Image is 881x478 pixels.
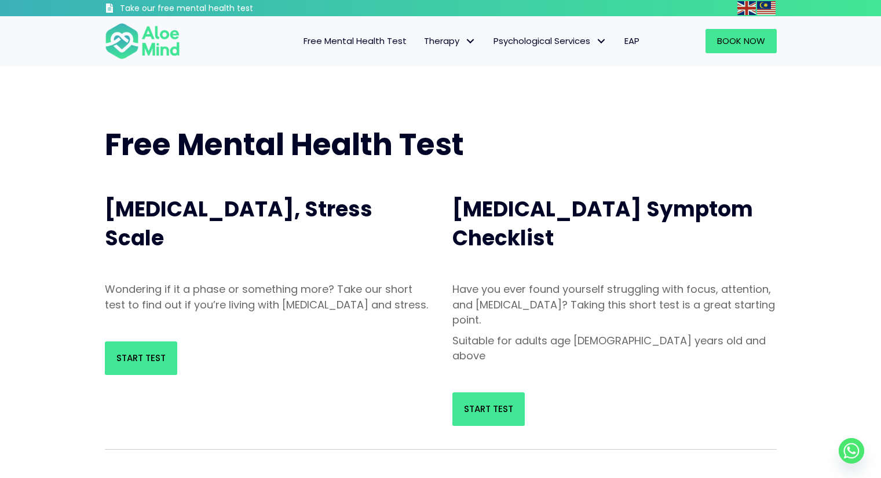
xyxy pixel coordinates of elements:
a: Book Now [705,29,777,53]
h3: Take our free mental health test [120,3,315,14]
a: EAP [616,29,648,53]
span: Therapy [424,35,476,47]
span: Free Mental Health Test [304,35,407,47]
p: Have you ever found yourself struggling with focus, attention, and [MEDICAL_DATA]? Taking this sh... [452,282,777,327]
a: Free Mental Health Test [295,29,415,53]
span: Free Mental Health Test [105,123,464,166]
a: Start Test [452,392,525,426]
span: Psychological Services [493,35,607,47]
a: Malay [757,1,777,14]
span: [MEDICAL_DATA], Stress Scale [105,194,372,253]
span: EAP [624,35,639,47]
p: Suitable for adults age [DEMOGRAPHIC_DATA] years old and above [452,333,777,363]
a: Start Test [105,341,177,375]
a: English [737,1,757,14]
span: Start Test [464,403,513,415]
img: ms [757,1,776,15]
img: en [737,1,756,15]
a: Psychological ServicesPsychological Services: submenu [485,29,616,53]
nav: Menu [195,29,648,53]
span: Therapy: submenu [462,33,479,50]
a: TherapyTherapy: submenu [415,29,485,53]
span: Book Now [717,35,765,47]
span: Start Test [116,352,166,364]
a: Whatsapp [839,438,864,464]
p: Wondering if it a phase or something more? Take our short test to find out if you’re living with ... [105,282,429,312]
span: Psychological Services: submenu [593,33,610,50]
a: Take our free mental health test [105,3,315,16]
span: [MEDICAL_DATA] Symptom Checklist [452,194,753,253]
img: Aloe mind Logo [105,22,180,60]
